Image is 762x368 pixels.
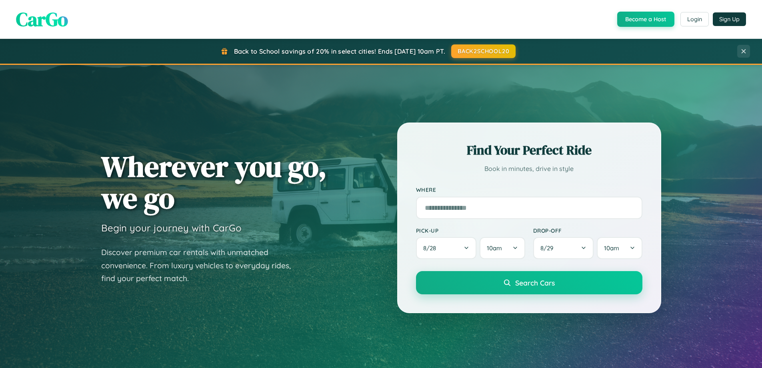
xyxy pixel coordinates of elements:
button: Sign Up [713,12,746,26]
span: 10am [487,244,502,252]
button: Become a Host [617,12,674,27]
span: 8 / 28 [423,244,440,252]
button: Login [680,12,709,26]
label: Where [416,187,642,193]
h3: Begin your journey with CarGo [101,222,242,234]
h2: Find Your Perfect Ride [416,141,642,159]
button: 10am [597,237,642,259]
button: 8/28 [416,237,477,259]
h1: Wherever you go, we go [101,151,327,214]
span: Search Cars [515,278,555,287]
button: 8/29 [533,237,594,259]
span: 10am [604,244,619,252]
span: CarGo [16,6,68,32]
label: Drop-off [533,227,642,234]
label: Pick-up [416,227,525,234]
button: Search Cars [416,271,642,294]
span: 8 / 29 [540,244,557,252]
span: Back to School savings of 20% in select cities! Ends [DATE] 10am PT. [234,47,445,55]
p: Book in minutes, drive in style [416,163,642,175]
p: Discover premium car rentals with unmatched convenience. From luxury vehicles to everyday rides, ... [101,246,301,285]
button: BACK2SCHOOL20 [451,44,516,58]
button: 10am [480,237,525,259]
